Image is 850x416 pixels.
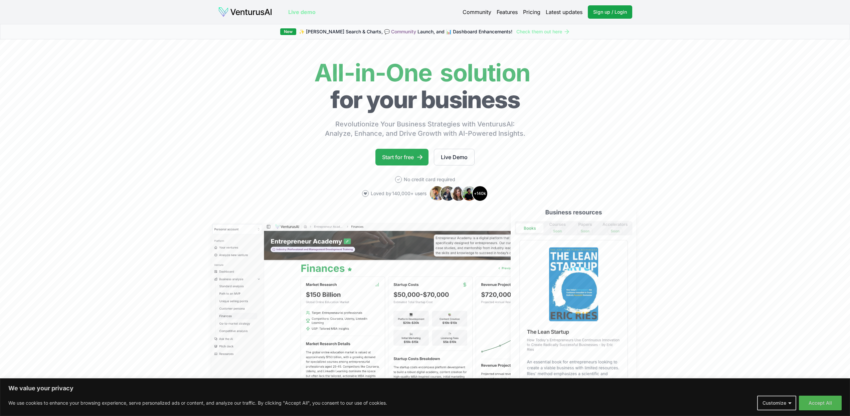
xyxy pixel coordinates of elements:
[8,399,387,407] p: We use cookies to enhance your browsing experience, serve personalized ads or content, and analyz...
[463,8,491,16] a: Community
[516,28,570,35] a: Check them out here
[588,5,632,19] a: Sign up / Login
[280,28,296,35] div: New
[546,8,582,16] a: Latest updates
[497,8,518,16] a: Features
[461,185,477,201] img: Avatar 4
[440,185,456,201] img: Avatar 2
[757,396,796,410] button: Customize
[299,28,512,35] span: ✨ [PERSON_NAME] Search & Charts, 💬 Launch, and 📊 Dashboard Enhancements!
[593,9,627,15] span: Sign up / Login
[218,7,272,17] img: logo
[523,8,540,16] a: Pricing
[799,396,842,410] button: Accept All
[451,185,467,201] img: Avatar 3
[288,8,316,16] a: Live demo
[429,185,445,201] img: Avatar 1
[434,149,475,165] a: Live Demo
[8,384,842,392] p: We value your privacy
[375,149,429,165] a: Start for free
[391,29,416,34] a: Community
